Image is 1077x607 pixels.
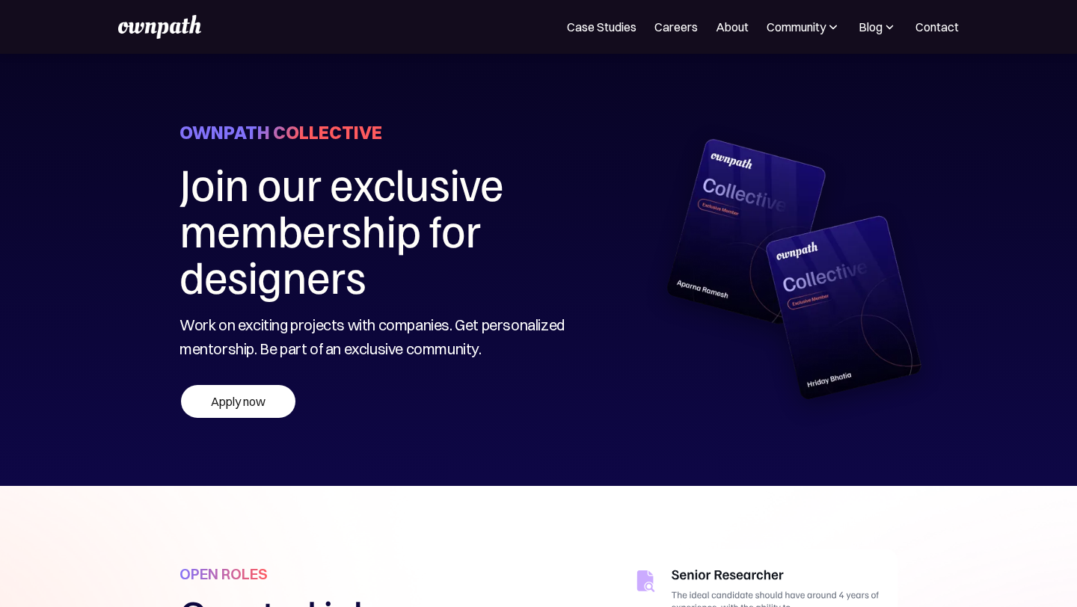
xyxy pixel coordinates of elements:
[716,18,749,36] a: About
[915,18,959,36] a: Contact
[767,18,826,36] div: Community
[859,18,883,36] div: Blog
[179,564,268,585] h1: OPEN ROLES
[179,159,583,298] h1: Join our exclusive membership for designers
[567,18,636,36] a: Case Studies
[181,385,295,418] div: Apply now
[654,18,698,36] a: Careers
[179,383,296,419] a: Apply now
[179,313,583,361] div: Work on exciting projects with companies. Get personalized mentorship. Be part of an exclusive co...
[179,121,382,144] h3: ownpath collective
